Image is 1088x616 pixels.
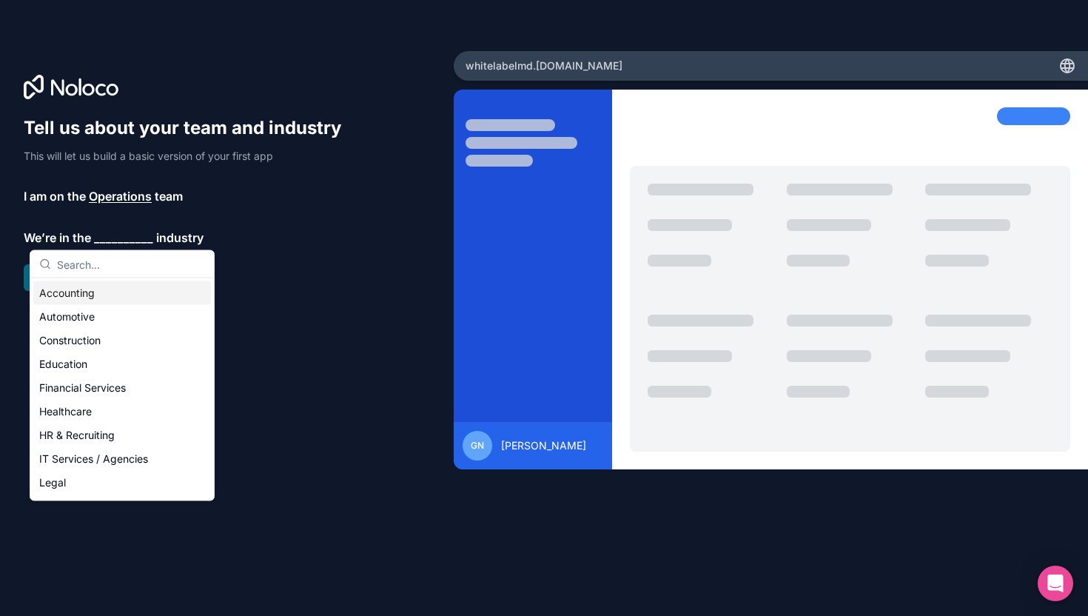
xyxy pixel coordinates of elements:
div: Accounting [33,281,211,305]
div: Open Intercom Messenger [1038,566,1073,601]
div: Healthcare [33,400,211,423]
span: Operations [89,187,152,205]
span: [PERSON_NAME] [501,438,586,453]
div: IT Services / Agencies [33,447,211,471]
span: whitelabelmd .[DOMAIN_NAME] [466,58,622,73]
span: __________ [94,229,153,247]
div: Construction [33,329,211,352]
span: I am on the [24,187,86,205]
div: Legal [33,471,211,495]
h1: Tell us about your team and industry [24,116,355,140]
span: team [155,187,183,205]
input: Search... [57,251,205,278]
p: This will let us build a basic version of your first app [24,149,355,164]
span: GN [471,440,484,452]
div: HR & Recruiting [33,423,211,447]
span: industry [156,229,204,247]
div: Suggestions [30,278,214,500]
div: Automotive [33,305,211,329]
div: Manufacturing [33,495,211,518]
div: Financial Services [33,376,211,400]
div: Education [33,352,211,376]
span: We’re in the [24,229,91,247]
